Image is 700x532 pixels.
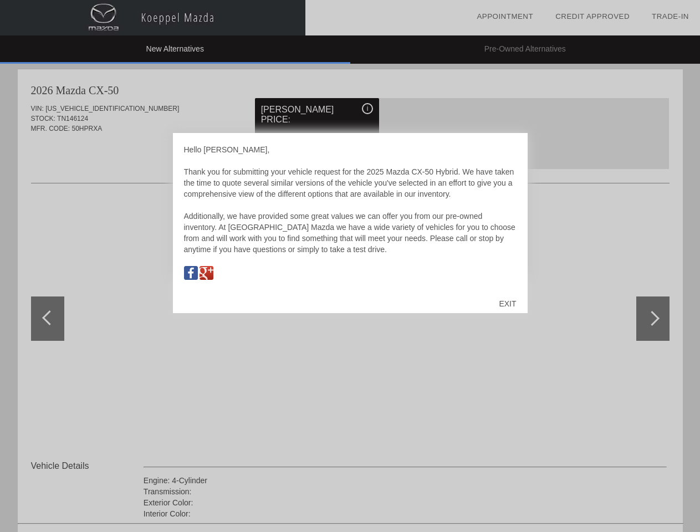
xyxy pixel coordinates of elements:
[184,144,517,288] div: Hello [PERSON_NAME], Thank you for submitting your vehicle request for the 2025 Mazda CX-50 Hybri...
[488,287,527,320] div: EXIT
[555,12,630,21] a: Credit Approved
[652,12,689,21] a: Trade-In
[477,12,533,21] a: Appointment
[184,266,198,280] img: Map to Koeppel Mazda
[200,266,213,280] img: Map to Koeppel Mazda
